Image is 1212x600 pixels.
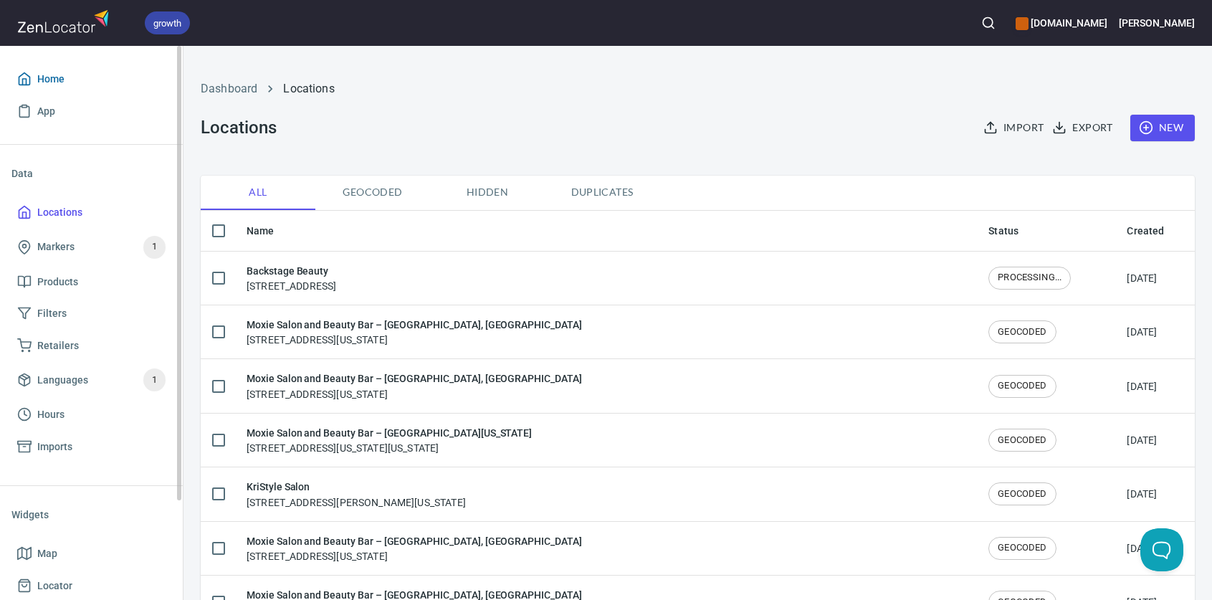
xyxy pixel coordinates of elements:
[1119,15,1195,31] h6: [PERSON_NAME]
[989,487,1055,501] span: GEOCODED
[37,577,72,595] span: Locator
[201,118,276,138] h3: Locations
[11,229,171,266] a: Markers1
[247,317,582,347] div: [STREET_ADDRESS][US_STATE]
[201,80,1195,97] nav: breadcrumb
[989,325,1055,339] span: GEOCODED
[1127,325,1157,339] div: [DATE]
[247,371,582,401] div: [STREET_ADDRESS][US_STATE]
[143,239,166,255] span: 1
[1055,119,1112,137] span: Export
[247,263,336,279] h6: Backstage Beauty
[324,184,421,201] span: Geocoded
[145,16,190,31] span: growth
[37,371,88,389] span: Languages
[247,371,582,386] h6: Moxie Salon and Beauty Bar – [GEOGRAPHIC_DATA], [GEOGRAPHIC_DATA]
[11,431,171,463] a: Imports
[37,238,75,256] span: Markers
[37,103,55,120] span: App
[247,479,466,509] div: [STREET_ADDRESS][PERSON_NAME][US_STATE]
[989,541,1055,555] span: GEOCODED
[989,434,1055,447] span: GEOCODED
[11,361,171,399] a: Languages1
[247,533,582,549] h6: Moxie Salon and Beauty Bar – [GEOGRAPHIC_DATA], [GEOGRAPHIC_DATA]
[143,372,166,389] span: 1
[247,533,582,563] div: [STREET_ADDRESS][US_STATE]
[201,82,257,95] a: Dashboard
[37,305,67,323] span: Filters
[989,379,1055,393] span: GEOCODED
[209,184,307,201] span: All
[247,317,582,333] h6: Moxie Salon and Beauty Bar – [GEOGRAPHIC_DATA], [GEOGRAPHIC_DATA]
[1127,541,1157,556] div: [DATE]
[1130,115,1195,141] button: New
[977,211,1115,252] th: Status
[989,271,1070,285] span: PROCESSING...
[247,425,532,455] div: [STREET_ADDRESS][US_STATE][US_STATE]
[11,95,171,128] a: App
[980,115,1049,141] button: Import
[37,273,78,291] span: Products
[1049,115,1118,141] button: Export
[11,399,171,431] a: Hours
[11,538,171,570] a: Map
[283,82,334,95] a: Locations
[145,11,190,34] div: growth
[37,337,79,355] span: Retailers
[1016,17,1029,30] button: color-CE600E
[11,266,171,298] a: Products
[11,297,171,330] a: Filters
[1119,7,1195,39] button: [PERSON_NAME]
[1127,379,1157,394] div: [DATE]
[11,196,171,229] a: Locations
[37,438,72,456] span: Imports
[553,184,651,201] span: Duplicates
[986,119,1044,137] span: Import
[17,6,113,37] img: zenlocator
[37,406,65,424] span: Hours
[235,211,977,252] th: Name
[1115,211,1195,252] th: Created
[247,425,532,441] h6: Moxie Salon and Beauty Bar – [GEOGRAPHIC_DATA][US_STATE]
[37,70,65,88] span: Home
[1142,119,1183,137] span: New
[37,545,57,563] span: Map
[1127,271,1157,285] div: [DATE]
[247,479,466,495] h6: KriStyle Salon
[247,263,336,293] div: [STREET_ADDRESS]
[11,63,171,95] a: Home
[11,497,171,532] li: Widgets
[1016,7,1107,39] div: Manage your apps
[11,156,171,191] li: Data
[1127,487,1157,501] div: [DATE]
[1140,528,1183,571] iframe: Help Scout Beacon - Open
[1016,15,1107,31] h6: [DOMAIN_NAME]
[11,330,171,362] a: Retailers
[37,204,82,222] span: Locations
[973,7,1004,39] button: Search
[1127,433,1157,447] div: [DATE]
[439,184,536,201] span: Hidden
